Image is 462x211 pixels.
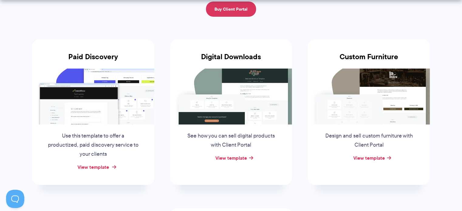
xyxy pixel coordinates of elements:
a: View template [353,154,385,162]
h3: Custom Furniture [308,53,430,68]
a: View template [77,163,109,171]
p: See how you can sell digital products with Client Portal [185,131,277,150]
h3: Paid Discovery [32,53,154,68]
h3: Digital Downloads [170,53,292,68]
a: Buy Client Portal [206,2,256,17]
p: Design and sell custom furniture with Client Portal [323,131,415,150]
a: View template [215,154,247,162]
p: Use this template to offer a productized, paid discovery service to your clients [47,131,139,159]
iframe: Toggle Customer Support [6,190,24,208]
